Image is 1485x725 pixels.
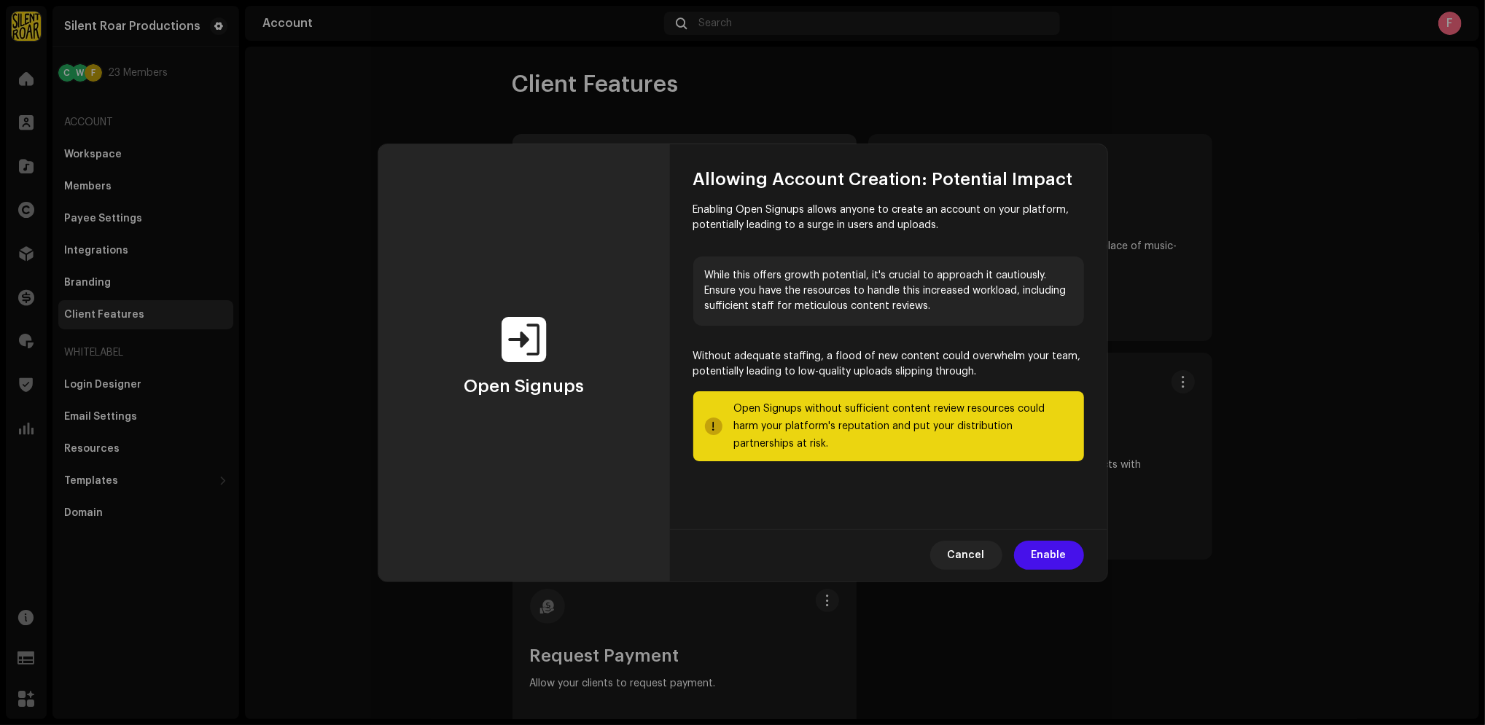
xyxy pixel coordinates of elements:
[464,375,584,398] h3: Open Signups
[1032,541,1067,570] span: Enable
[948,541,985,570] span: Cancel
[693,349,1084,380] p: Without adequate staffing, a flood of new content could overwhelm your team, potentially leading ...
[734,400,1072,452] div: Open Signups without sufficient content review resources could harm your platform's reputation an...
[693,203,1084,233] p: Enabling Open Signups allows anyone to create an account on your platform, potentially leading to...
[1014,541,1084,570] button: Enable
[693,256,1084,326] p: While this offers growth potential, it's crucial to approach it cautiously. Ensure you have the r...
[693,168,1084,191] h3: Allowing Account Creation: Potential Impact
[930,541,1002,570] button: Cancel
